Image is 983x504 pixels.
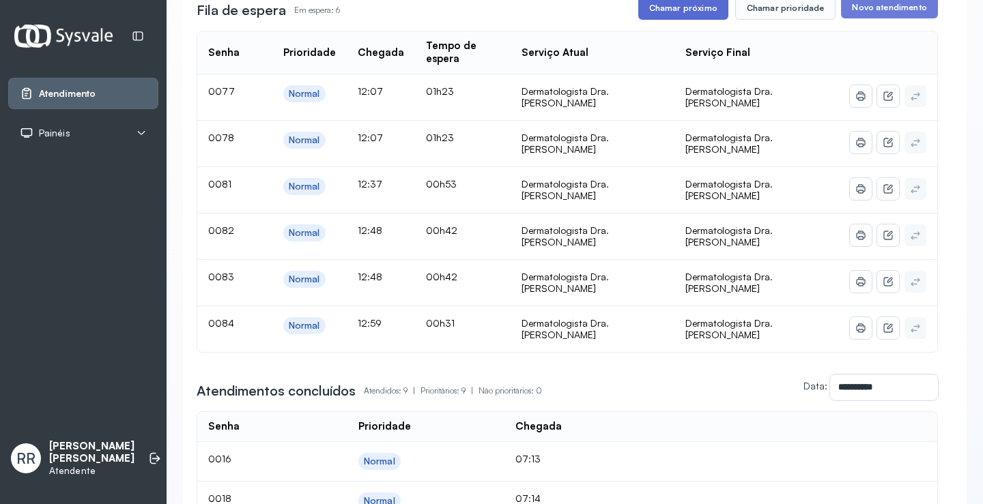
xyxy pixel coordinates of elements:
[289,273,320,285] div: Normal
[358,271,382,282] span: 12:48
[522,132,664,155] div: Dermatologista Dra. [PERSON_NAME]
[685,132,773,155] span: Dermatologista Dra. [PERSON_NAME]
[426,224,457,236] span: 00h42
[413,385,415,396] span: |
[426,132,454,143] span: 01h23
[208,132,234,143] span: 0078
[522,317,664,341] div: Dermatologista Dra. [PERSON_NAME]
[515,492,541,504] span: 07:14
[685,178,773,202] span: Dermatologista Dra. [PERSON_NAME]
[426,40,500,65] div: Tempo de espera
[522,271,664,295] div: Dermatologista Dra. [PERSON_NAME]
[197,1,286,20] h3: Fila de espera
[289,320,320,331] div: Normal
[20,87,147,100] a: Atendimento
[479,381,542,400] p: Não prioritários: 0
[208,420,240,433] div: Senha
[471,385,473,396] span: |
[803,380,827,391] label: Data:
[208,224,234,236] span: 0082
[208,178,231,190] span: 0081
[358,224,382,236] span: 12:48
[426,317,455,329] span: 00h31
[685,85,773,109] span: Dermatologista Dra. [PERSON_NAME]
[208,46,240,59] div: Senha
[426,271,457,282] span: 00h42
[14,25,113,47] img: Logotipo do estabelecimento
[364,456,395,467] div: Normal
[522,46,588,59] div: Serviço Atual
[358,317,382,329] span: 12:59
[358,132,383,143] span: 12:07
[289,134,320,146] div: Normal
[685,46,750,59] div: Serviço Final
[39,88,96,100] span: Atendimento
[208,271,234,282] span: 0083
[289,88,320,100] div: Normal
[421,381,479,400] p: Prioritários: 9
[522,224,664,248] div: Dermatologista Dra. [PERSON_NAME]
[289,227,320,239] div: Normal
[49,465,134,477] p: Atendente
[685,271,773,295] span: Dermatologista Dra. [PERSON_NAME]
[208,492,231,504] span: 0018
[515,453,541,464] span: 07:13
[685,224,773,248] span: Dermatologista Dra. [PERSON_NAME]
[197,381,356,400] h3: Atendimentos concluídos
[426,85,454,97] span: 01h23
[49,440,134,466] p: [PERSON_NAME] [PERSON_NAME]
[515,420,562,433] div: Chegada
[208,453,231,464] span: 0016
[39,128,70,139] span: Painéis
[294,1,340,20] p: Em espera: 6
[426,178,457,190] span: 00h53
[283,46,336,59] div: Prioridade
[358,46,404,59] div: Chegada
[208,317,234,329] span: 0084
[358,178,382,190] span: 12:37
[522,178,664,202] div: Dermatologista Dra. [PERSON_NAME]
[522,85,664,109] div: Dermatologista Dra. [PERSON_NAME]
[208,85,235,97] span: 0077
[358,85,383,97] span: 12:07
[364,381,421,400] p: Atendidos: 9
[289,181,320,192] div: Normal
[358,420,411,433] div: Prioridade
[685,317,773,341] span: Dermatologista Dra. [PERSON_NAME]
